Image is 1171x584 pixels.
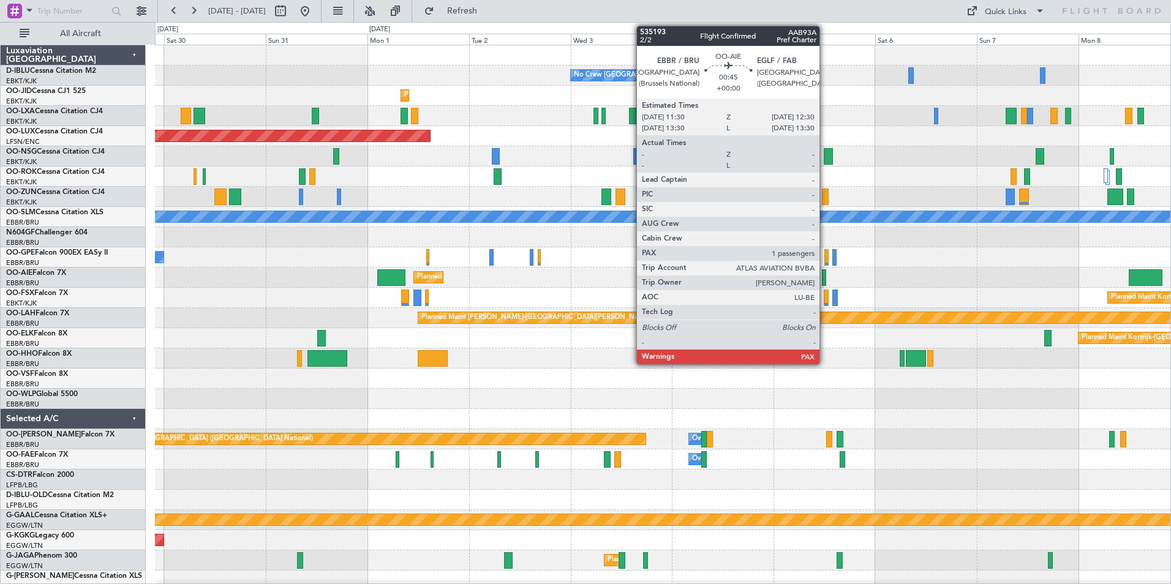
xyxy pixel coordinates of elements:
[774,34,875,45] div: Fri 5
[692,450,775,468] div: Owner Melsbroek Air Base
[6,108,35,115] span: OO-LXA
[6,451,34,459] span: OO-FAE
[6,391,36,398] span: OO-WLP
[574,66,779,84] div: No Crew [GEOGRAPHIC_DATA] ([GEOGRAPHIC_DATA] National)
[6,552,77,560] a: G-JAGAPhenom 300
[6,310,69,317] a: OO-LAHFalcon 7X
[6,440,39,449] a: EBBR/BRU
[6,481,38,490] a: LFPB/LBG
[157,24,178,35] div: [DATE]
[6,299,37,308] a: EBKT/KJK
[6,218,39,227] a: EBBR/BRU
[6,380,39,389] a: EBBR/BRU
[6,431,81,438] span: OO-[PERSON_NAME]
[6,370,34,378] span: OO-VSF
[6,471,74,479] a: CS-DTRFalcon 2000
[417,268,610,286] div: Planned Maint [GEOGRAPHIC_DATA] ([GEOGRAPHIC_DATA])
[6,451,68,459] a: OO-FAEFalcon 7X
[672,34,774,45] div: Thu 4
[6,512,34,519] span: G-GAAL
[164,34,266,45] div: Sat 30
[6,189,37,196] span: OO-ZUN
[6,108,103,115] a: OO-LXACessna Citation CJ4
[6,67,96,75] a: D-IBLUCessna Citation M2
[208,6,266,17] span: [DATE] - [DATE]
[6,157,37,167] a: EBKT/KJK
[6,350,38,358] span: OO-HHO
[6,249,35,256] span: OO-GPE
[6,137,40,146] a: LFSN/ENC
[6,330,34,337] span: OO-ELK
[977,34,1079,45] div: Sun 7
[6,572,74,580] span: G-[PERSON_NAME]
[404,86,547,105] div: Planned Maint Kortrijk-[GEOGRAPHIC_DATA]
[6,541,43,550] a: EGGW/LTN
[6,269,66,277] a: OO-AIEFalcon 7X
[6,391,78,398] a: OO-WLPGlobal 5500
[418,1,492,21] button: Refresh
[6,400,39,409] a: EBBR/BRU
[6,572,142,580] a: G-[PERSON_NAME]Cessna Citation XLS
[6,229,35,236] span: N604GF
[6,552,34,560] span: G-JAGA
[6,269,32,277] span: OO-AIE
[6,67,30,75] span: D-IBLU
[6,209,104,216] a: OO-SLMCessna Citation XLS
[6,148,105,155] a: OO-NSGCessna Citation CJ4
[6,189,105,196] a: OO-ZUNCessna Citation CJ4
[6,128,35,135] span: OO-LUX
[437,7,488,15] span: Refresh
[6,128,103,135] a: OO-LUXCessna Citation CJ4
[6,290,68,297] a: OO-FSXFalcon 7X
[6,471,32,479] span: CS-DTR
[608,551,800,569] div: Planned Maint [GEOGRAPHIC_DATA] ([GEOGRAPHIC_DATA])
[369,24,390,35] div: [DATE]
[6,370,68,378] a: OO-VSFFalcon 8X
[6,258,39,268] a: EBBR/BRU
[6,431,115,438] a: OO-[PERSON_NAME]Falcon 7X
[6,209,36,216] span: OO-SLM
[6,532,35,539] span: G-KGKG
[266,34,367,45] div: Sun 31
[6,198,37,207] a: EBKT/KJK
[32,29,129,38] span: All Aircraft
[6,460,39,470] a: EBBR/BRU
[985,6,1026,18] div: Quick Links
[960,1,1051,21] button: Quick Links
[6,279,39,288] a: EBBR/BRU
[6,310,36,317] span: OO-LAH
[6,249,108,256] a: OO-GPEFalcon 900EX EASy II
[6,339,39,348] a: EBBR/BRU
[6,97,37,106] a: EBKT/KJK
[37,2,108,20] input: Trip Number
[91,430,313,448] div: Planned Maint [GEOGRAPHIC_DATA] ([GEOGRAPHIC_DATA] National)
[6,168,37,176] span: OO-ROK
[6,88,86,95] a: OO-JIDCessna CJ1 525
[469,34,571,45] div: Tue 2
[6,501,38,510] a: LFPB/LBG
[6,350,72,358] a: OO-HHOFalcon 8X
[6,238,39,247] a: EBBR/BRU
[421,309,783,327] div: Planned Maint [PERSON_NAME]-[GEOGRAPHIC_DATA][PERSON_NAME] ([GEOGRAPHIC_DATA][PERSON_NAME])
[6,330,67,337] a: OO-ELKFalcon 8X
[571,34,672,45] div: Wed 3
[6,521,43,530] a: EGGW/LTN
[6,88,32,95] span: OO-JID
[13,24,133,43] button: All Aircraft
[6,117,37,126] a: EBKT/KJK
[6,319,39,328] a: EBBR/BRU
[6,492,48,499] span: D-IBLU-OLD
[6,492,114,499] a: D-IBLU-OLDCessna Citation M2
[6,168,105,176] a: OO-ROKCessna Citation CJ4
[6,229,88,236] a: N604GFChallenger 604
[6,532,74,539] a: G-KGKGLegacy 600
[692,430,775,448] div: Owner Melsbroek Air Base
[6,561,43,571] a: EGGW/LTN
[6,359,39,369] a: EBBR/BRU
[367,34,469,45] div: Mon 1
[6,512,107,519] a: G-GAALCessna Citation XLS+
[875,34,977,45] div: Sat 6
[6,77,37,86] a: EBKT/KJK
[6,178,37,187] a: EBKT/KJK
[6,290,34,297] span: OO-FSX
